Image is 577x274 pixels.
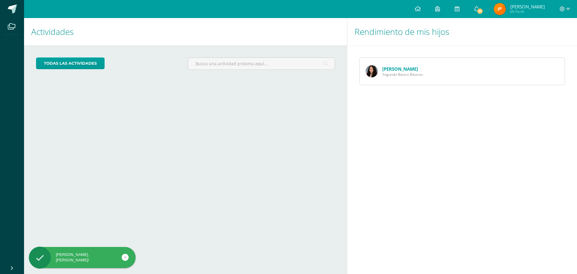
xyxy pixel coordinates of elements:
[355,18,570,45] h1: Rendimiento de mis hijos
[366,65,378,77] img: 7ceb7b95304fab8f3fb8e90a8590db37.png
[494,3,506,15] img: 4b4f9fbf2b20637809bf9d5d3f782486.png
[382,66,418,72] a: [PERSON_NAME]
[36,57,105,69] a: todas las Actividades
[510,9,545,14] span: Mi Perfil
[188,58,334,69] input: Busca una actividad próxima aquí...
[382,72,423,77] span: Segundo Básico Básicos
[31,18,340,45] h1: Actividades
[29,252,136,263] div: [PERSON_NAME], [PERSON_NAME]!
[477,8,483,14] span: 21
[510,4,545,10] span: [PERSON_NAME]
